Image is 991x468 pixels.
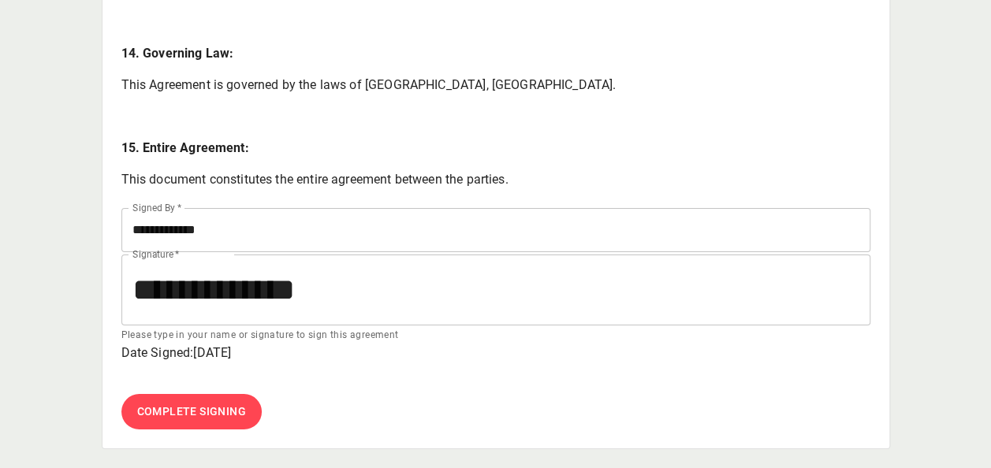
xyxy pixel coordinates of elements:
[121,76,870,95] p: This Agreement is governed by the laws of [GEOGRAPHIC_DATA], [GEOGRAPHIC_DATA].
[121,328,870,344] p: Please type in your name or signature to sign this agreement
[121,140,249,155] strong: 15. Entire Agreement:
[121,344,870,362] p: Date Signed: [DATE]
[136,402,247,422] span: Complete Signing
[132,247,180,261] label: Signature
[120,394,263,429] button: Complete Signing
[121,170,870,189] p: This document constitutes the entire agreement between the parties.
[121,46,234,61] strong: 14. Governing Law:
[132,201,181,214] label: Signed By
